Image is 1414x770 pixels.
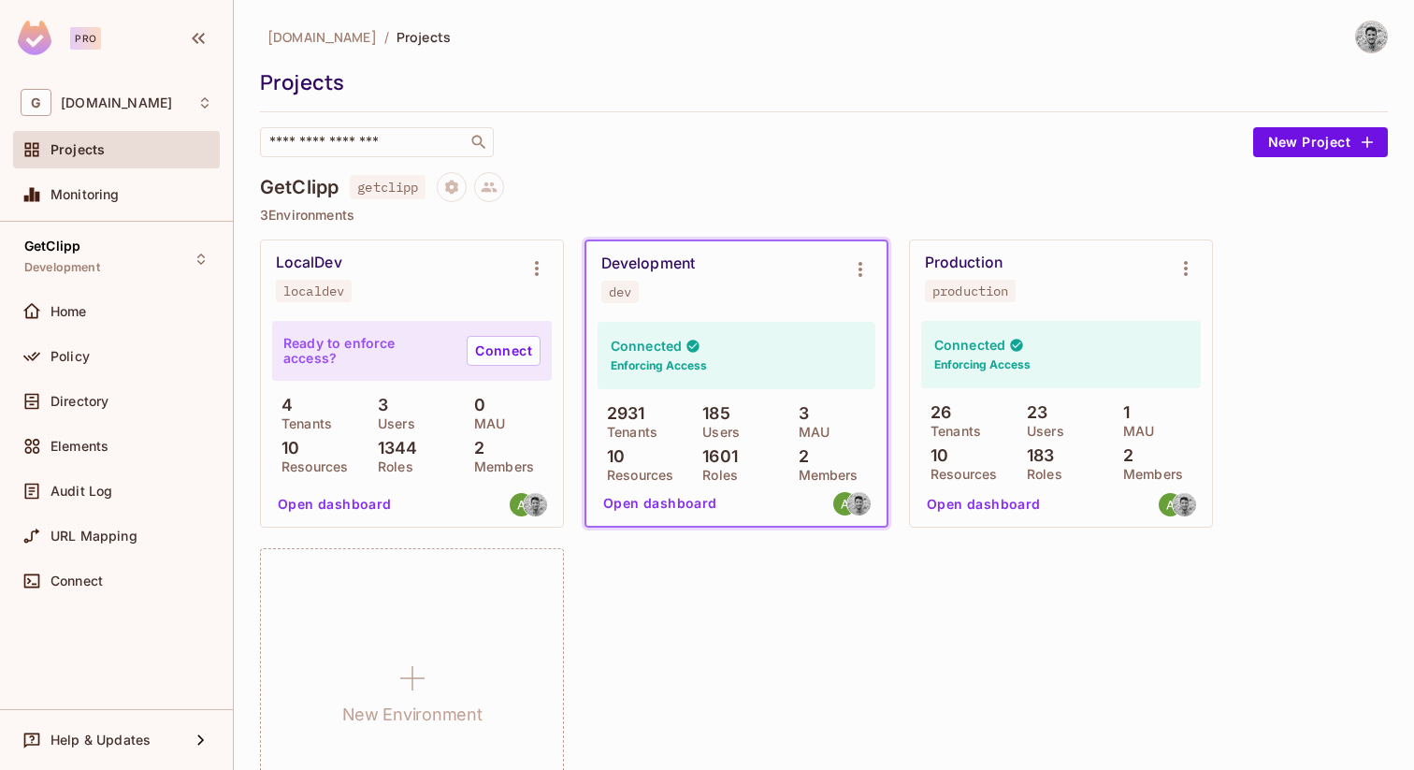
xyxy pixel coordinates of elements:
h1: New Environment [342,701,483,729]
p: Tenants [272,416,332,431]
span: Projects [50,142,105,157]
p: 3 Environments [260,208,1388,223]
img: Miguel Munoz [1356,22,1387,52]
img: miguel@getclipp.com [847,492,871,516]
div: Development [601,254,695,273]
p: Members [1114,467,1183,482]
p: 1 [1114,403,1130,422]
p: 4 [272,396,293,414]
div: localdev [283,283,344,298]
p: 2 [1114,446,1133,465]
p: Tenants [921,424,981,439]
p: Roles [1017,467,1062,482]
p: MAU [1114,424,1154,439]
img: ajay@getclipp.com [833,492,857,516]
p: 10 [921,446,948,465]
p: 26 [921,403,951,422]
button: Open dashboard [270,490,399,520]
p: 10 [272,439,299,458]
p: 1344 [368,439,418,458]
span: Projects [397,28,451,46]
p: 1601 [693,447,738,466]
p: 2 [789,447,809,466]
p: 2931 [598,404,645,423]
button: Open dashboard [919,490,1048,520]
span: URL Mapping [50,529,137,544]
img: SReyMgAAAABJRU5ErkJggg== [18,21,51,55]
span: Home [50,304,87,319]
span: G [21,89,51,116]
p: Roles [368,459,413,474]
h4: Connected [611,337,682,355]
button: Environment settings [842,251,879,288]
img: miguel@getclipp.com [1173,493,1196,516]
span: Help & Updates [50,733,151,748]
p: MAU [465,416,505,431]
p: 0 [465,396,485,414]
p: 2 [465,439,484,458]
p: 3 [368,396,388,414]
p: Tenants [598,425,657,440]
p: 185 [693,404,730,423]
p: Users [1017,424,1064,439]
span: getclipp [350,175,426,199]
span: Project settings [437,182,467,199]
span: Audit Log [50,484,112,499]
p: Resources [272,459,348,474]
p: Ready to enforce access? [283,336,452,366]
span: Workspace: getclipp.com [61,95,172,110]
span: Monitoring [50,187,120,202]
span: Connect [50,574,103,588]
a: Connect [467,336,541,366]
span: [DOMAIN_NAME] [267,28,377,46]
p: 183 [1017,446,1055,465]
h4: GetClipp [260,176,339,198]
div: Production [925,254,1003,272]
p: 3 [789,404,809,423]
span: Directory [50,394,108,409]
img: ajay@getclipp.com [510,493,533,516]
span: Development [24,260,100,275]
p: Resources [598,468,673,483]
span: GetClipp [24,239,80,254]
div: Projects [260,68,1378,96]
p: Members [789,468,858,483]
p: 23 [1017,403,1047,422]
p: Members [465,459,534,474]
div: dev [609,284,631,299]
button: Open dashboard [596,489,725,519]
h6: Enforcing Access [934,356,1031,373]
p: 10 [598,447,625,466]
span: Policy [50,349,90,364]
li: / [384,28,389,46]
p: Roles [693,468,738,483]
button: New Project [1253,127,1388,157]
div: LocalDev [276,254,342,272]
img: ajay@getclipp.com [1159,493,1182,516]
h6: Enforcing Access [611,357,707,374]
div: production [932,283,1008,298]
p: Users [693,425,740,440]
p: MAU [789,425,830,440]
span: Elements [50,439,108,454]
img: miguel@getclipp.com [524,493,547,516]
button: Environment settings [518,250,555,287]
h4: Connected [934,336,1005,354]
div: Pro [70,27,101,50]
p: Users [368,416,415,431]
p: Resources [921,467,997,482]
button: Environment settings [1167,250,1205,287]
